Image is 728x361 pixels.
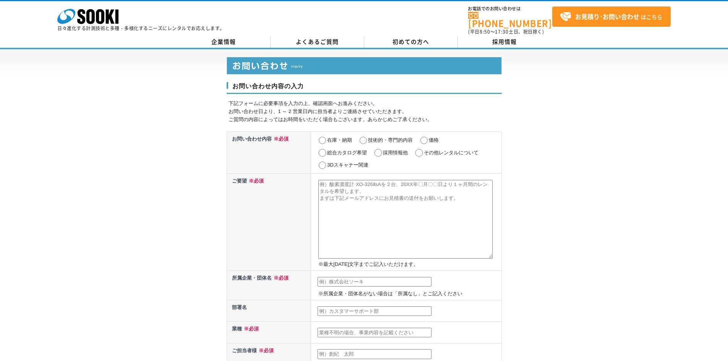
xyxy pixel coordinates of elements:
[318,277,431,287] input: 例）株式会社ソーキ
[327,162,368,168] label: 3Dスキャナー関連
[318,349,431,359] input: 例）創紀 太郎
[468,12,552,28] a: [PHONE_NUMBER]
[368,137,413,143] label: 技術的・専門的内容
[227,300,311,322] th: 部署名
[272,136,289,142] span: ※必須
[272,275,289,281] span: ※必須
[257,348,274,353] span: ※必須
[318,328,431,338] input: 業種不明の場合、事業内容を記載ください
[271,36,364,48] a: よくあるご質問
[480,28,490,35] span: 8:50
[327,137,352,143] label: 在庫・納期
[229,100,502,123] p: 下記フォームに必要事項を入力の上、確認画面へお進みください。 お問い合わせ日より、1 ～ 2 営業日内に担当者よりご連絡させていただきます。 ご質問の内容によってはお時間をいただく場合もございま...
[227,322,311,343] th: 業種
[468,28,544,35] span: (平日 ～ 土日、祝日除く)
[227,131,311,173] th: お問い合わせ内容
[318,290,499,298] p: ※所属企業・団体名がない場合は「所属なし」とご記入ください
[227,57,502,74] img: お問い合わせ
[177,36,271,48] a: 企業情報
[468,6,552,11] span: お電話でのお問い合わせは
[424,150,478,155] label: その他レンタルについて
[560,11,662,23] span: はこちら
[318,306,431,316] input: 例）カスタマーサポート部
[458,36,551,48] a: 採用情報
[364,36,458,48] a: 初めての方へ
[227,173,311,270] th: ご要望
[247,178,264,184] span: ※必須
[392,37,429,46] span: 初めての方へ
[383,150,408,155] label: 採用情報他
[495,28,509,35] span: 17:30
[552,6,671,27] a: お見積り･お問い合わせはこちら
[242,326,259,332] span: ※必須
[227,82,502,94] h3: お問い合わせ内容の入力
[318,261,499,269] p: ※最大[DATE]文字までご記入いただけます。
[57,26,225,31] p: 日々進化する計測技術と多種・多様化するニーズにレンタルでお応えします。
[429,137,439,143] label: 価格
[575,12,639,21] strong: お見積り･お問い合わせ
[327,150,367,155] label: 総合カタログ希望
[227,271,311,300] th: 所属企業・団体名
